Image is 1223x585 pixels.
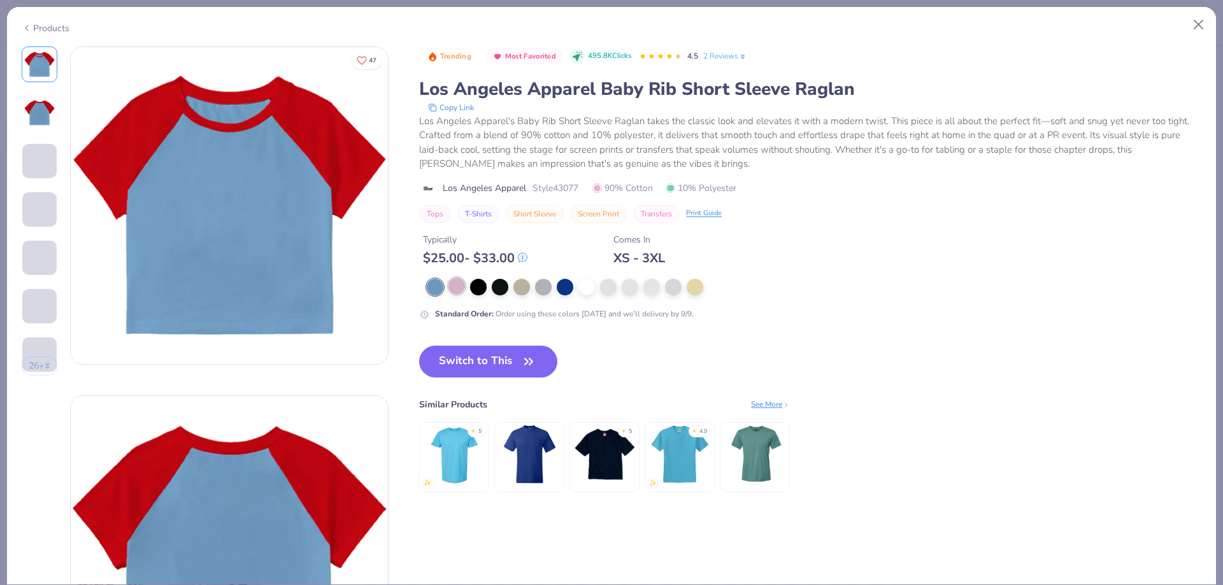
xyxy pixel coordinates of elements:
[629,427,632,436] div: 5
[699,427,707,436] div: 4.9
[24,49,55,80] img: Front
[22,323,24,358] img: User generated content
[613,233,665,246] div: Comes In
[22,178,24,213] img: User generated content
[419,398,487,411] div: Similar Products
[419,114,1201,171] div: Los Angeles Apparel's Baby Rib Short Sleeve Raglan takes the classic look and elevates it with a ...
[22,22,69,35] div: Products
[427,52,438,62] img: Trending sort
[499,424,560,484] img: Hanes Adult Beefy-T® With Pocket
[24,97,55,128] img: Back
[751,398,790,410] div: See More
[435,308,694,320] div: Order using these colors [DATE] and we’ll delivery by 9/9.
[22,275,24,309] img: User generated content
[505,53,556,60] span: Most Favorited
[351,51,382,69] button: Like
[369,57,376,64] span: 47
[649,479,657,487] img: newest.gif
[1187,13,1211,37] button: Close
[423,250,527,266] div: $ 25.00 - $ 33.00
[485,48,562,65] button: Badge Button
[592,181,653,195] span: 90% Cotton
[533,181,578,195] span: Style 43077
[613,250,665,266] div: XS - 3XL
[703,50,747,62] a: 2 Reviews
[443,181,526,195] span: Los Angeles Apparel
[621,427,626,432] div: ★
[71,47,388,364] img: Front
[639,46,682,67] div: 4.5 Stars
[440,53,471,60] span: Trending
[419,77,1201,101] div: Los Angeles Apparel Baby Rib Short Sleeve Raglan
[423,233,527,246] div: Typically
[570,205,627,223] button: Screen Print
[22,356,58,376] button: 26+
[435,309,494,319] strong: Standard Order :
[424,479,431,487] img: newest.gif
[650,424,710,484] img: Jerzees Adult Dri-Power® Active T-Shirt
[419,346,557,377] button: Switch to This
[471,427,476,432] div: ★
[457,205,499,223] button: T-Shirts
[687,51,698,61] span: 4.5
[478,427,482,436] div: 5
[692,427,697,432] div: ★
[424,101,478,114] button: copy to clipboard
[575,424,635,484] img: Champion Adult Heritage Jersey T-Shirt
[725,424,785,484] img: Hanes Perfect-T T-Shirt
[588,51,631,62] span: 495.8K Clicks
[506,205,564,223] button: Short Sleeve
[424,424,485,484] img: Tultex Unisex Fine Jersey T-Shirt
[633,205,680,223] button: Transfers
[420,48,478,65] button: Badge Button
[22,372,24,406] img: User generated content
[22,227,24,261] img: User generated content
[686,208,722,219] div: Print Guide
[666,181,736,195] span: 10% Polyester
[419,183,436,194] img: brand logo
[492,52,503,62] img: Most Favorited sort
[419,205,451,223] button: Tops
